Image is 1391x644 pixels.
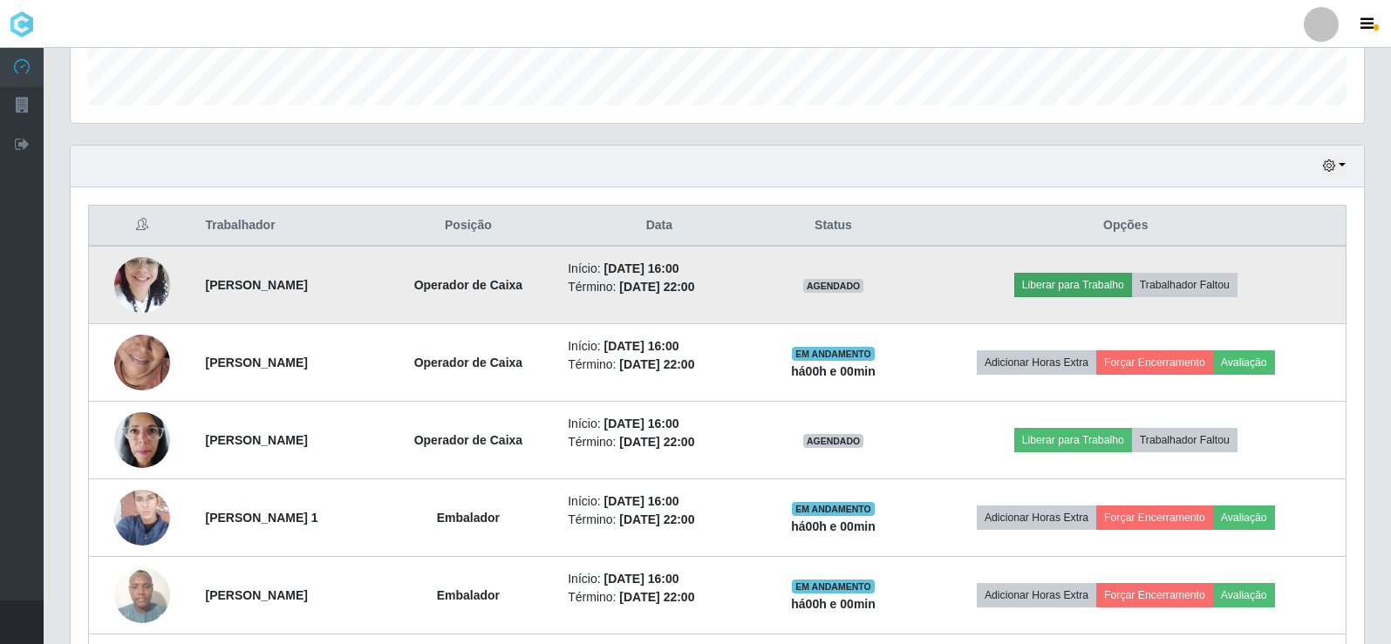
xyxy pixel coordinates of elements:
strong: há 00 h e 00 min [791,519,876,533]
strong: [PERSON_NAME] [205,278,307,292]
img: 1740495747223.jpeg [114,403,170,477]
li: Início: [568,570,750,588]
button: Avaliação [1213,505,1275,530]
strong: [PERSON_NAME] [205,588,307,602]
li: Início: [568,337,750,356]
time: [DATE] 22:00 [619,590,694,604]
time: [DATE] 16:00 [603,494,678,508]
button: Avaliação [1213,350,1275,375]
time: [DATE] 22:00 [619,435,694,449]
th: Opções [906,206,1347,247]
span: AGENDADO [803,434,864,448]
img: CoreUI Logo [9,11,35,37]
li: Término: [568,278,750,296]
button: Forçar Encerramento [1096,505,1213,530]
li: Início: [568,415,750,433]
li: Início: [568,260,750,278]
time: [DATE] 16:00 [603,261,678,275]
img: 1746382932878.jpeg [114,558,170,632]
th: Status [760,206,905,247]
button: Forçar Encerramento [1096,350,1213,375]
button: Forçar Encerramento [1096,583,1213,607]
strong: Embalador [437,588,500,602]
img: 1730402959041.jpeg [114,302,170,424]
span: AGENDADO [803,279,864,293]
time: [DATE] 16:00 [603,572,678,586]
strong: [PERSON_NAME] 1 [205,511,317,525]
strong: há 00 h e 00 min [791,364,876,378]
img: 1695721105574.jpeg [114,468,170,567]
strong: Operador de Caixa [414,433,523,447]
button: Adicionar Horas Extra [977,583,1096,607]
button: Adicionar Horas Extra [977,350,1096,375]
strong: Operador de Caixa [414,278,523,292]
th: Trabalhador [194,206,378,247]
strong: [PERSON_NAME] [205,356,307,369]
strong: Operador de Caixa [414,356,523,369]
strong: Embalador [437,511,500,525]
time: [DATE] 22:00 [619,512,694,526]
li: Término: [568,511,750,529]
time: [DATE] 16:00 [603,417,678,430]
time: [DATE] 16:00 [603,339,678,353]
strong: [PERSON_NAME] [205,433,307,447]
img: 1739952008601.jpeg [114,247,170,322]
button: Liberar para Trabalho [1014,428,1132,452]
li: Término: [568,433,750,451]
button: Avaliação [1213,583,1275,607]
button: Adicionar Horas Extra [977,505,1096,530]
th: Posição [379,206,558,247]
th: Data [557,206,760,247]
button: Trabalhador Faltou [1132,273,1238,297]
li: Início: [568,492,750,511]
span: EM ANDAMENTO [792,580,875,593]
span: EM ANDAMENTO [792,502,875,516]
span: EM ANDAMENTO [792,347,875,361]
li: Término: [568,356,750,374]
li: Término: [568,588,750,607]
strong: há 00 h e 00 min [791,597,876,611]
button: Liberar para Trabalho [1014,273,1132,297]
time: [DATE] 22:00 [619,280,694,294]
button: Trabalhador Faltou [1132,428,1238,452]
time: [DATE] 22:00 [619,357,694,371]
